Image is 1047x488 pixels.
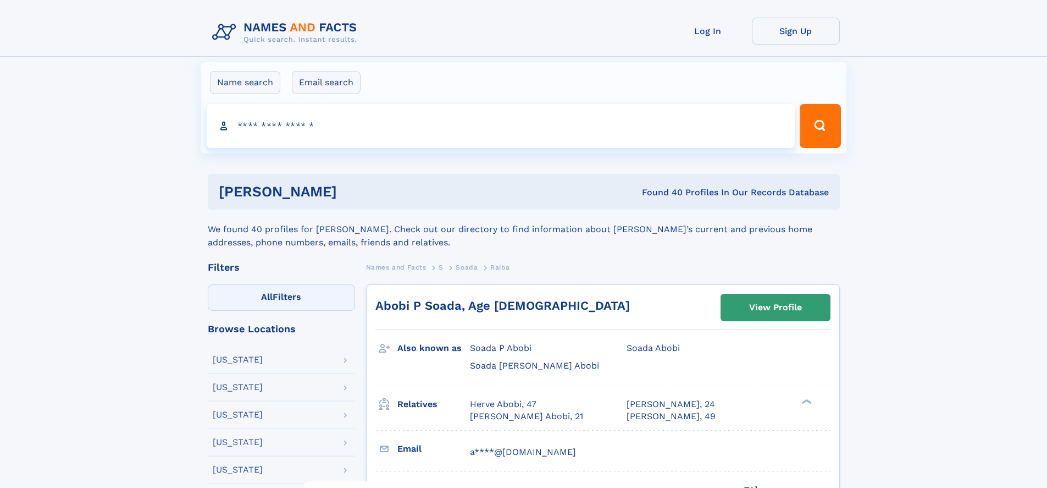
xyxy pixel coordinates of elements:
div: View Profile [749,295,802,320]
label: Email search [292,71,361,94]
label: Name search [210,71,280,94]
a: Abobi P Soada, Age [DEMOGRAPHIC_DATA] [375,299,630,312]
span: Raiba [490,264,510,271]
h3: Also known as [397,339,470,358]
span: Soada [PERSON_NAME] Abobi [470,360,599,371]
a: Herve Abobi, 47 [470,398,536,410]
div: ❯ [799,398,812,405]
span: Soada Abobi [627,343,680,353]
div: Filters [208,262,355,272]
a: Soada [456,260,478,274]
a: Sign Up [752,18,840,45]
div: [US_STATE] [213,410,263,419]
a: Names and Facts [366,260,426,274]
div: [US_STATE] [213,355,263,364]
a: [PERSON_NAME], 49 [627,410,716,423]
h1: [PERSON_NAME] [219,185,490,199]
h3: Email [397,440,470,458]
a: View Profile [721,294,830,321]
span: S [439,264,444,271]
a: S [439,260,444,274]
div: [US_STATE] [213,438,263,447]
a: [PERSON_NAME] Abobi, 21 [470,410,583,423]
button: Search Button [800,104,840,148]
label: Filters [208,284,355,311]
div: Browse Locations [208,324,355,334]
input: search input [207,104,795,148]
div: We found 40 profiles for [PERSON_NAME]. Check out our directory to find information about [PERSON... [208,210,840,249]
div: [US_STATE] [213,465,263,474]
img: Logo Names and Facts [208,18,366,47]
div: [US_STATE] [213,383,263,392]
h3: Relatives [397,395,470,414]
span: Soada P Abobi [470,343,531,353]
span: Soada [456,264,478,271]
a: Log In [664,18,752,45]
div: Found 40 Profiles In Our Records Database [489,187,829,199]
span: All [261,292,273,302]
a: [PERSON_NAME], 24 [627,398,715,410]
